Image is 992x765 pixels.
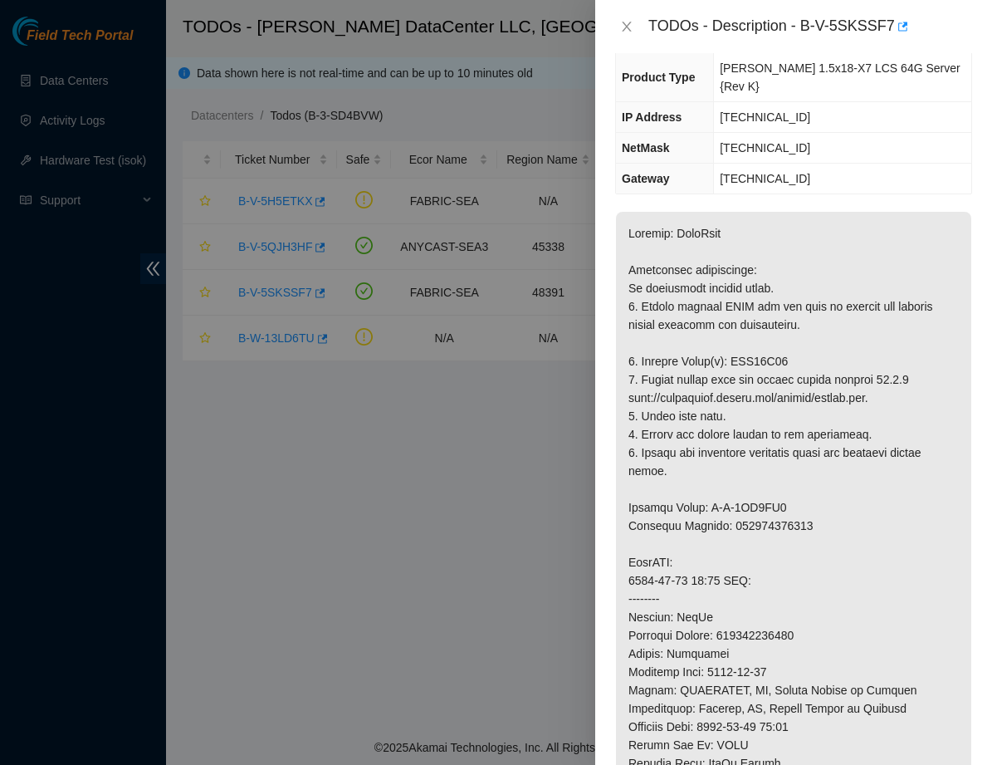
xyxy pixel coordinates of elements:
span: Product Type [622,71,695,84]
span: [PERSON_NAME] 1.5x18-X7 LCS 64G Server {Rev K} [720,61,960,93]
span: [TECHNICAL_ID] [720,141,810,154]
span: IP Address [622,110,682,124]
span: [TECHNICAL_ID] [720,172,810,185]
button: Close [615,19,638,35]
span: close [620,20,633,33]
span: [TECHNICAL_ID] [720,110,810,124]
div: TODOs - Description - B-V-5SKSSF7 [648,13,972,40]
span: NetMask [622,141,670,154]
span: Gateway [622,172,670,185]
